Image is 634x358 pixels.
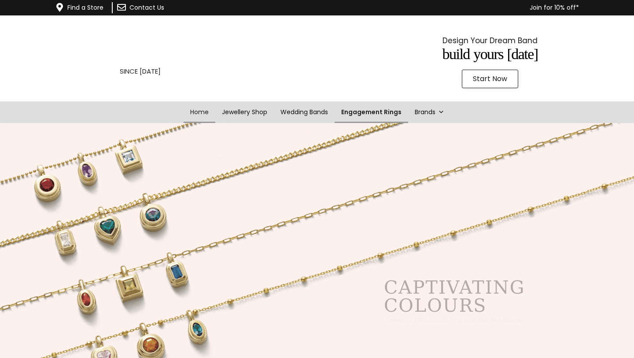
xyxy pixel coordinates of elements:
p: Design Your Dream Band [372,34,608,47]
p: Join for 10% off* [216,2,579,13]
p: SINCE [DATE] [22,66,258,77]
a: Start Now [462,70,518,88]
a: Contact Us [129,3,164,12]
span: Start Now [473,75,507,82]
a: Home [184,101,215,123]
span: Build Yours [DATE] [442,46,538,62]
rs-layer: captivating colours [384,279,525,315]
rs-layer: sophisticated collection inspired by passion [385,317,522,323]
a: Brands [408,101,451,123]
a: Jewellery Shop [215,101,274,123]
a: Wedding Bands [274,101,335,123]
a: Engagement Rings [335,101,408,123]
a: Find a Store [67,3,103,12]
